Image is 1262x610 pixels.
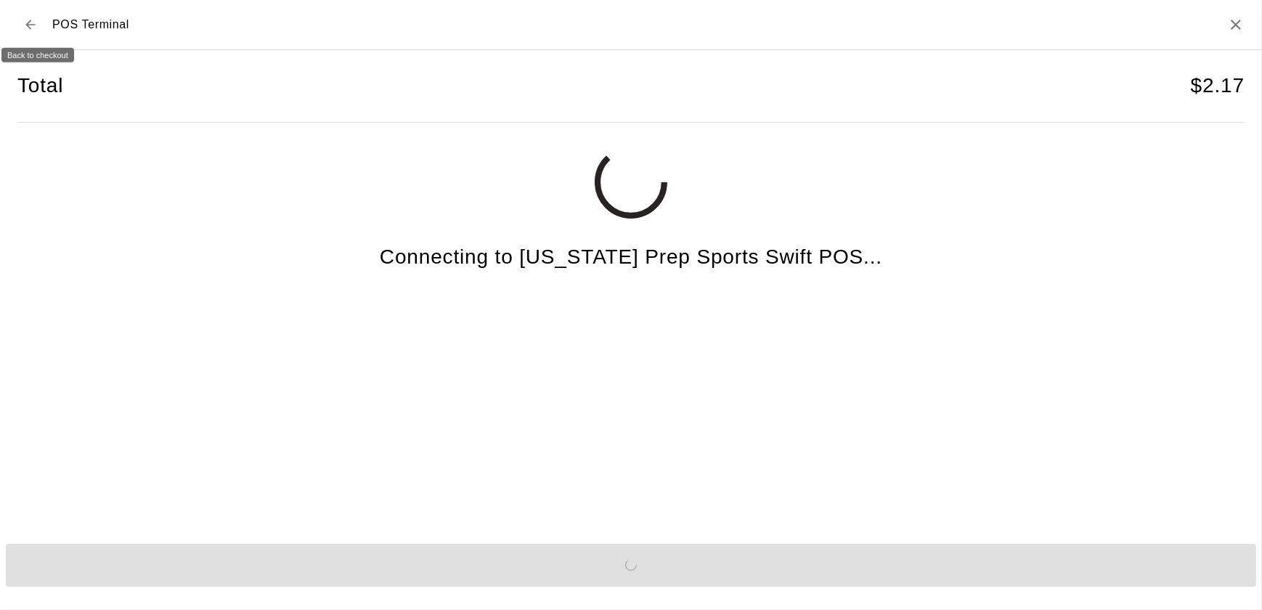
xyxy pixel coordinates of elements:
div: POS Terminal [17,12,129,38]
h4: Connecting to [US_STATE] Prep Sports Swift POS... [380,245,882,270]
h4: Total [17,73,63,99]
button: Back to checkout [17,12,44,38]
h4: $ 2.17 [1191,73,1245,99]
button: Close [1227,16,1245,33]
div: Back to checkout [1,48,74,62]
